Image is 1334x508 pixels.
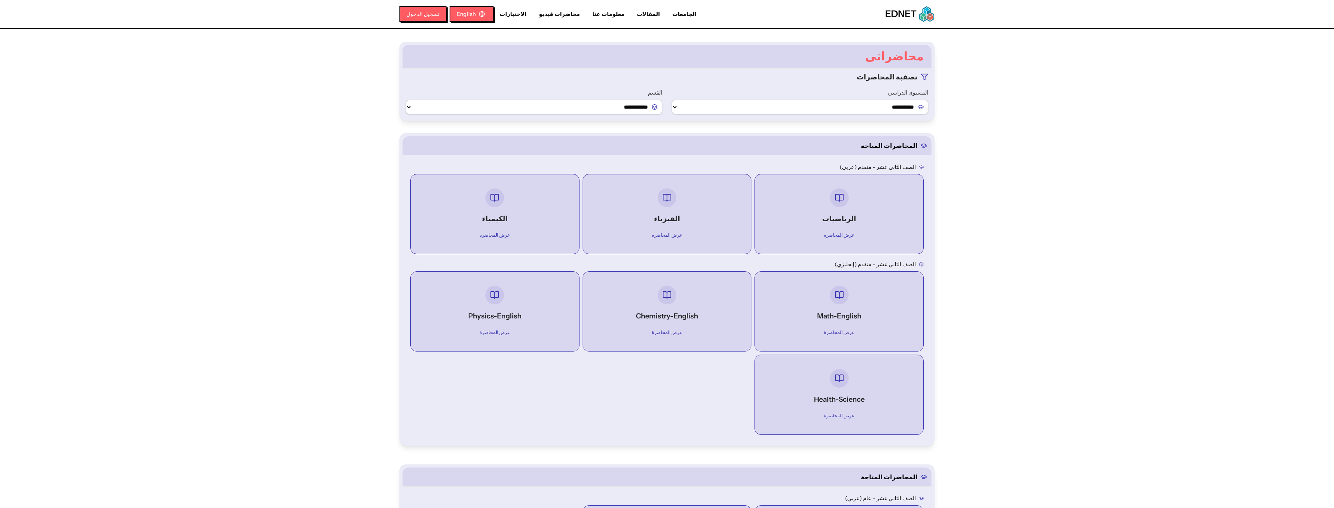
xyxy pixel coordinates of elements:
span: المحاضرات المتاحة [861,141,917,150]
a: Chemistry-Englishعرض المحاضرة [589,278,745,345]
a: الفيزياءعرض المحاضرة [589,181,745,248]
img: EDNET [919,6,935,22]
a: Math-Englishعرض المحاضرة [761,278,917,345]
h4: Math-English [769,311,909,322]
a: EDNETEDNET [885,6,935,22]
h4: Health-Science [769,394,909,405]
span: عرض المحاضرة [647,328,687,337]
span: المحاضرات المتاحة [861,472,917,482]
a: Health-Scienceعرض المحاضرة [761,361,917,428]
a: الجامعات [666,10,702,18]
span: عرض المحاضرة [819,230,859,240]
h3: الصف الثاني عشر - متقدم (عربي) [840,163,916,171]
span: EDNET [885,8,917,20]
a: الكيمياءعرض المحاضرة [417,181,573,248]
span: عرض المحاضرة [475,328,515,337]
label: القسم [406,89,662,97]
a: الاختبارات [494,10,533,18]
span: عرض المحاضرة [819,328,859,337]
a: المقالات [630,10,666,18]
h3: الصف الثاني عشر - متقدم (إنجليزي) [835,260,916,268]
h4: الرياضيات [769,213,909,224]
a: محاضرات فيديو [533,10,586,18]
h4: الفيزياء [597,213,737,224]
h1: محاضراتى [410,49,924,63]
a: Physics-Englishعرض المحاضرة [417,278,573,345]
span: عرض المحاضرة [647,230,687,240]
a: الرياضياتعرض المحاضرة [761,181,917,248]
span: عرض المحاضرة [475,230,515,240]
a: معلومات عنا [586,10,631,18]
h3: الصف الثاني عشر - عام (عربي) [845,494,916,502]
span: عرض المحاضرة [819,411,859,420]
h4: الكيمياء [425,213,565,224]
label: المستوى الدراسي [672,89,928,97]
h4: Chemistry-English [597,311,737,322]
h2: تصفية المحاضرات [857,72,917,83]
button: تسجيل الدخول [399,6,446,22]
button: English [450,6,494,22]
h4: Physics-English [425,311,565,322]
